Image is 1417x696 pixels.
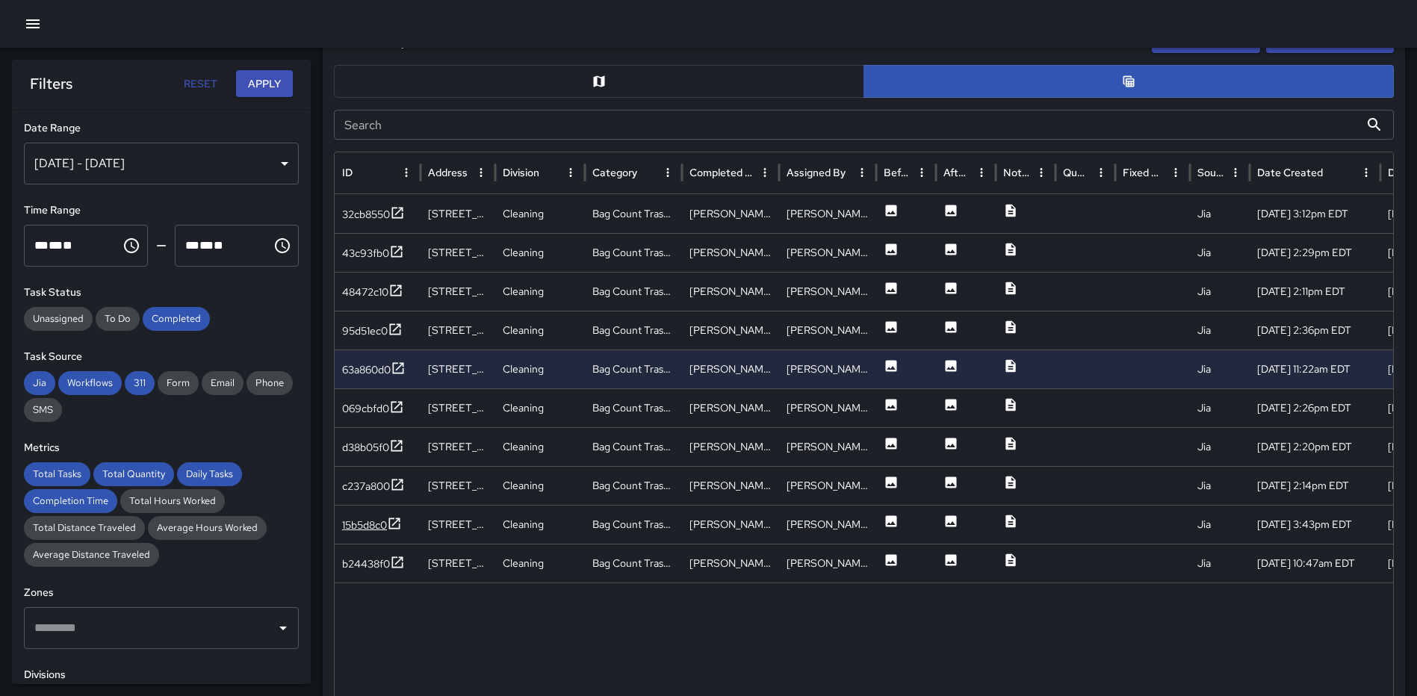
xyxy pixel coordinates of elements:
div: Before Photo [884,166,910,179]
button: Reset [176,70,224,98]
span: Email [202,376,244,391]
div: Ruben Lechuga [682,194,779,233]
div: Andre Smith [682,544,779,582]
div: Average Distance Traveled [24,543,159,567]
button: Notes column menu [1031,162,1052,183]
div: Bag Count Trash Run [585,505,682,544]
div: Form [158,371,199,395]
div: Richard Young [682,466,779,505]
div: [DATE] - [DATE] [24,143,299,184]
h6: Divisions [24,667,299,683]
div: 311 [125,371,155,395]
div: 95d51ec0 [342,323,388,338]
span: Unassigned [24,311,93,326]
h6: Metrics [24,440,299,456]
div: 48472c10 [342,285,388,299]
div: Bag Count Trash Run [585,272,682,311]
span: Total Distance Traveled [24,521,145,535]
button: Quantity column menu [1091,162,1111,183]
div: Cleaning [495,466,585,505]
div: 63a860d0 [342,362,391,377]
div: To Do [96,307,140,331]
div: Cleaning [495,505,585,544]
span: Total Tasks [24,467,90,482]
div: 10/2/2025, 2:11pm EDT [1250,272,1380,311]
button: Fixed Asset column menu [1165,162,1186,183]
div: Bag Count Trash Run [585,233,682,272]
span: Average Distance Traveled [24,547,159,562]
div: Jia [1190,272,1250,311]
div: Total Quantity [93,462,174,486]
span: Workflows [58,376,122,391]
div: Cleaning [495,544,585,582]
button: Division column menu [560,162,581,183]
div: Total Tasks [24,462,90,486]
div: Jia [1190,544,1250,582]
div: Unassigned [24,307,93,331]
div: Andre Smith [779,349,876,388]
button: Open [273,618,294,638]
div: 10/5/2025, 3:12pm EDT [1250,194,1380,233]
div: Andre Smith [682,427,779,466]
div: Completed [143,307,210,331]
span: Form [158,376,199,391]
div: 10/5/2025, 2:29pm EDT [1250,233,1380,272]
div: After Photo [943,166,970,179]
div: Bag Count Trash Run [585,427,682,466]
button: 15b5d8c0 [342,516,402,535]
div: 4880 6th Street Northeast [421,466,495,505]
div: 069cbfd0 [342,401,389,416]
div: 4902 Bates Road Northeast [421,311,495,349]
div: Andre Smith [682,388,779,427]
div: Date Created [1257,166,1323,179]
button: Table [863,65,1394,98]
button: Source column menu [1225,162,1246,183]
div: Completed By [689,166,753,179]
div: Daily Tasks [177,462,242,486]
div: Ruben Lechuga [779,272,876,311]
span: Phone [246,376,293,391]
div: 10/4/2025, 2:20pm EDT [1250,427,1380,466]
div: ID [342,166,353,179]
div: Ruben Lechuga [682,233,779,272]
div: Division [503,166,539,179]
div: Cleaning [495,272,585,311]
div: 4902 Bates Road Northeast [421,272,495,311]
div: c237a800 [342,479,390,494]
div: d38b05f0 [342,440,389,455]
div: Workflows [58,371,122,395]
div: 4880 6th Street Northeast [421,544,495,582]
span: Average Hours Worked [148,521,267,535]
button: c237a800 [342,477,405,496]
div: Jia [1190,427,1250,466]
div: Cleaning [495,349,585,388]
div: 10/3/2025, 2:14pm EDT [1250,466,1380,505]
span: To Do [96,311,140,326]
div: 1403 Okie Street Northeast [421,505,495,544]
button: Before Photo column menu [911,162,932,183]
div: Cleaning [495,427,585,466]
div: 1403 Okie Street Northeast [421,233,495,272]
div: Assigned By [787,166,846,179]
div: 4880 6th Street Northeast [421,349,495,388]
div: Andre Smith [779,311,876,349]
h6: Filters [30,72,72,96]
div: Bag Count Trash Run [585,194,682,233]
div: Bag Count Trash Run [585,388,682,427]
div: Quantity [1063,166,1089,179]
button: Apply [236,70,293,98]
div: Bag Count Trash Run [585,311,682,349]
div: Andre Smith [682,311,779,349]
div: Cleaning [495,388,585,427]
div: Jia [1190,311,1250,349]
span: Daily Tasks [177,467,242,482]
svg: Map [592,74,607,89]
div: 10/2/2025, 3:43pm EDT [1250,505,1380,544]
span: SMS [24,403,62,417]
svg: Table [1121,74,1136,89]
div: Average Hours Worked [148,516,267,540]
div: 4900 John Mccormack Rd NE [421,388,495,427]
div: Andre Smith [682,505,779,544]
div: Bag Count Trash Run [585,349,682,388]
div: Andre Smith [779,388,876,427]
